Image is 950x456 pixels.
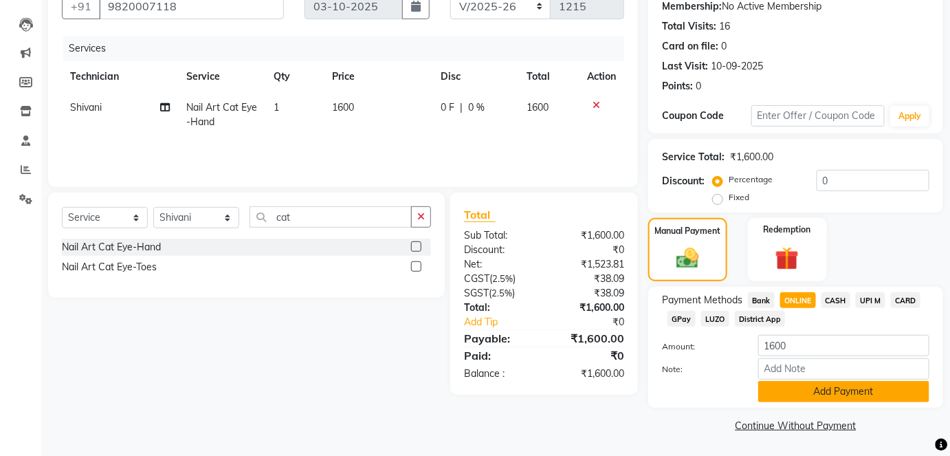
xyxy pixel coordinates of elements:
[332,101,354,113] span: 1600
[186,101,257,128] span: Nail Art Cat Eye-Hand
[70,101,102,113] span: Shivani
[758,358,929,380] input: Add Note
[662,79,693,94] div: Points:
[719,19,730,34] div: 16
[735,311,786,327] span: District App
[544,272,634,286] div: ₹38.09
[544,301,634,315] div: ₹1,600.00
[274,101,280,113] span: 1
[454,315,559,329] a: Add Tip
[464,287,489,299] span: SGST
[460,100,463,115] span: |
[662,174,705,188] div: Discount:
[701,311,729,327] span: LUZO
[758,335,929,356] input: Amount
[544,243,634,257] div: ₹0
[768,244,806,274] img: _gift.svg
[432,61,518,92] th: Disc
[544,286,634,301] div: ₹38.09
[662,39,718,54] div: Card on file:
[559,315,634,329] div: ₹0
[821,292,851,308] span: CASH
[63,36,634,61] div: Services
[518,61,579,92] th: Total
[544,347,634,364] div: ₹0
[764,224,811,236] label: Redemption
[468,100,485,115] span: 0 %
[454,301,544,315] div: Total:
[748,292,775,308] span: Bank
[579,61,624,92] th: Action
[464,272,489,285] span: CGST
[729,191,749,204] label: Fixed
[527,101,549,113] span: 1600
[266,61,324,92] th: Qty
[652,363,748,376] label: Note:
[454,257,544,272] div: Net:
[721,39,727,54] div: 0
[654,225,720,237] label: Manual Payment
[324,61,432,92] th: Price
[662,59,708,74] div: Last Visit:
[454,330,544,347] div: Payable:
[62,260,157,274] div: Nail Art Cat Eye-Toes
[454,286,544,301] div: ( )
[670,246,706,272] img: _cash.svg
[492,273,513,284] span: 2.5%
[729,173,773,186] label: Percentage
[544,367,634,381] div: ₹1,600.00
[491,287,512,298] span: 2.5%
[891,292,920,308] span: CARD
[454,228,544,243] div: Sub Total:
[758,381,929,402] button: Add Payment
[544,228,634,243] div: ₹1,600.00
[652,340,748,353] label: Amount:
[751,105,885,127] input: Enter Offer / Coupon Code
[780,292,816,308] span: ONLINE
[651,419,940,433] a: Continue Without Payment
[178,61,265,92] th: Service
[711,59,763,74] div: 10-09-2025
[890,106,929,127] button: Apply
[454,367,544,381] div: Balance :
[662,150,725,164] div: Service Total:
[544,330,634,347] div: ₹1,600.00
[662,19,716,34] div: Total Visits:
[454,347,544,364] div: Paid:
[662,293,742,307] span: Payment Methods
[696,79,701,94] div: 0
[667,311,696,327] span: GPay
[454,272,544,286] div: ( )
[62,240,161,254] div: Nail Art Cat Eye-Hand
[454,243,544,257] div: Discount:
[662,109,751,123] div: Coupon Code
[250,206,412,228] input: Search or Scan
[730,150,773,164] div: ₹1,600.00
[544,257,634,272] div: ₹1,523.81
[441,100,454,115] span: 0 F
[464,208,496,222] span: Total
[856,292,885,308] span: UPI M
[62,61,178,92] th: Technician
